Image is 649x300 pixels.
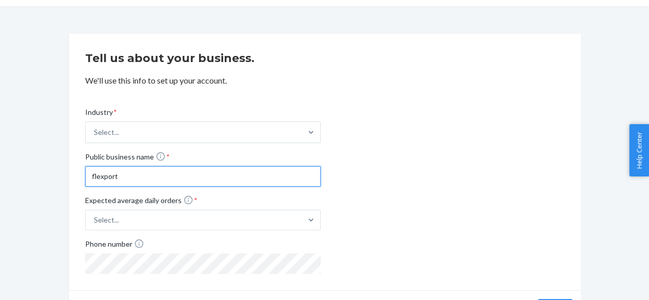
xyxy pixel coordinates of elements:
span: Expected average daily orders [85,195,198,210]
span: Industry [85,107,117,122]
input: Public business name * [85,166,321,187]
h2: Tell us about your business. [85,50,564,67]
div: Select... [94,127,119,137]
button: Help Center [629,124,649,176]
p: We'll use this info to set up your account. [85,75,564,87]
span: Phone number [85,238,144,253]
span: Public business name [85,151,170,166]
div: Select... [94,215,119,225]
